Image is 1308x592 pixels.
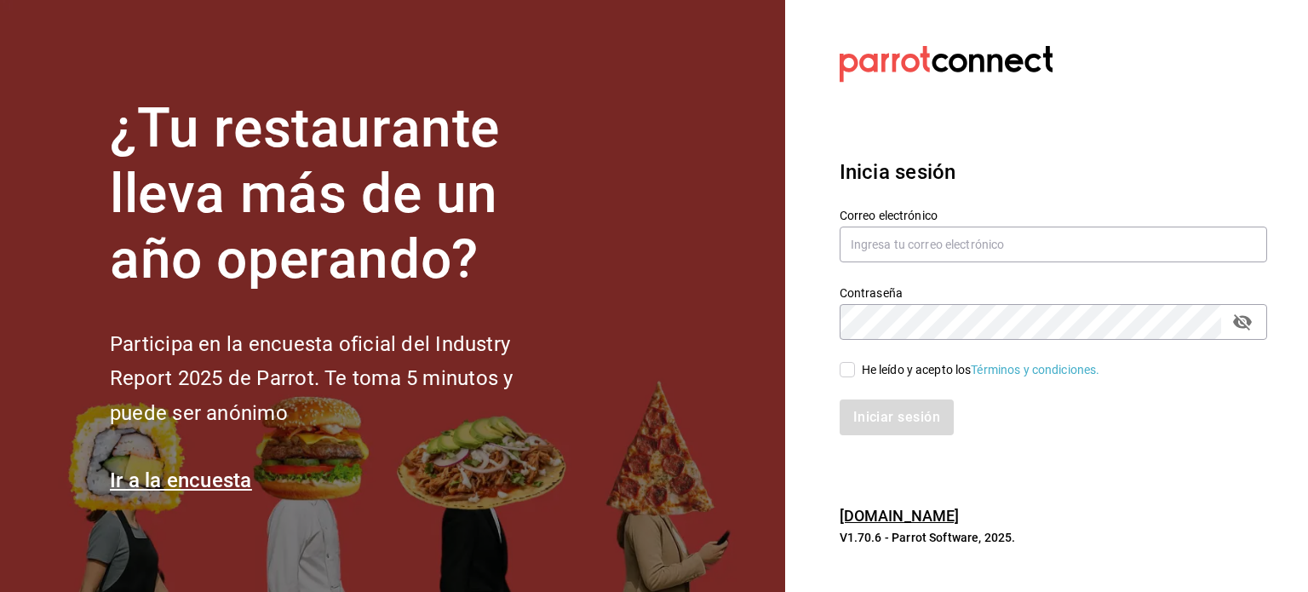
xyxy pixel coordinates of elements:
[862,361,1100,379] div: He leído y acepto los
[110,468,252,492] a: Ir a la encuesta
[840,287,1267,299] label: Contraseña
[840,507,960,525] a: [DOMAIN_NAME]
[840,227,1267,262] input: Ingresa tu correo electrónico
[840,210,1267,221] label: Correo electrónico
[1228,307,1257,336] button: passwordField
[840,529,1267,546] p: V1.70.6 - Parrot Software, 2025.
[840,157,1267,187] h3: Inicia sesión
[110,327,570,431] h2: Participa en la encuesta oficial del Industry Report 2025 de Parrot. Te toma 5 minutos y puede se...
[971,363,1099,376] a: Términos y condiciones.
[110,96,570,292] h1: ¿Tu restaurante lleva más de un año operando?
